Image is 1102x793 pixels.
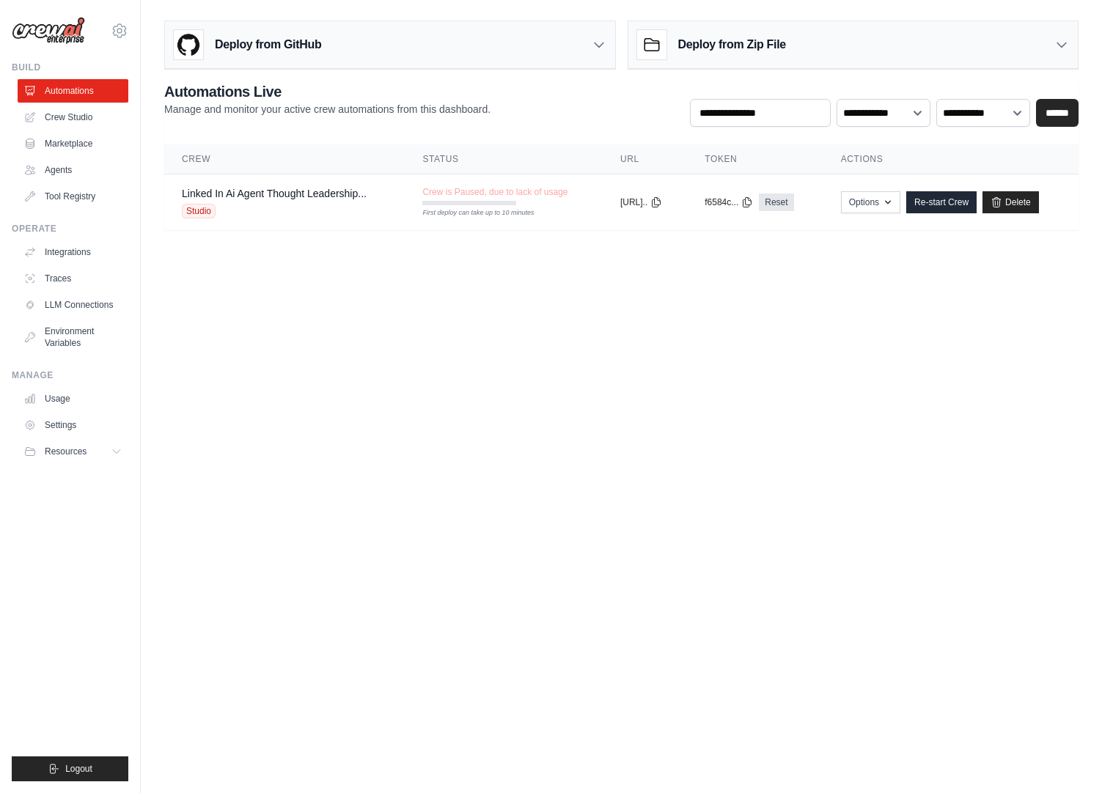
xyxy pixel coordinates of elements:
button: f6584c... [705,196,753,208]
a: LLM Connections [18,293,128,317]
a: Re-start Crew [906,191,977,213]
span: Logout [65,763,92,775]
a: Agents [18,158,128,182]
a: Crew Studio [18,106,128,129]
th: Actions [823,144,1079,174]
a: Delete [982,191,1039,213]
th: Crew [164,144,405,174]
div: First deploy can take up to 10 minutes [422,208,516,218]
a: Environment Variables [18,320,128,355]
a: Reset [759,193,793,211]
span: Studio [182,204,216,218]
p: Manage and monitor your active crew automations from this dashboard. [164,102,491,117]
a: Traces [18,267,128,290]
a: Usage [18,387,128,410]
h2: Automations Live [164,81,491,102]
th: Status [405,144,602,174]
h3: Deploy from GitHub [215,36,321,54]
div: Manage [12,369,128,381]
button: Logout [12,756,128,781]
th: Token [687,144,823,174]
a: Tool Registry [18,185,128,208]
div: Operate [12,223,128,235]
a: Settings [18,413,128,437]
a: Integrations [18,240,128,264]
h3: Deploy from Zip File [678,36,786,54]
img: Logo [12,17,85,45]
span: Resources [45,446,87,457]
span: Crew is Paused, due to lack of usage [422,186,567,198]
th: URL [603,144,687,174]
button: Options [841,191,900,213]
a: Automations [18,79,128,103]
button: Resources [18,440,128,463]
a: Marketplace [18,132,128,155]
div: Build [12,62,128,73]
a: Linked In Ai Agent Thought Leadership... [182,188,367,199]
img: GitHub Logo [174,30,203,59]
iframe: Chat Widget [1029,723,1102,793]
